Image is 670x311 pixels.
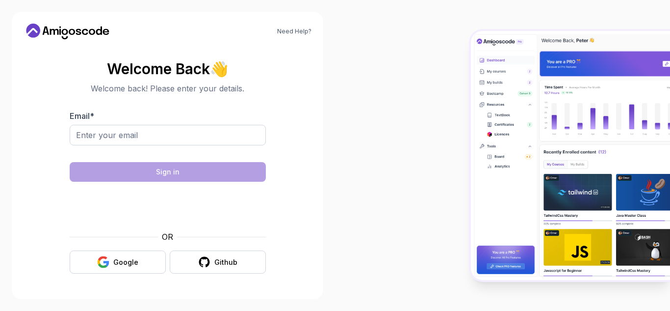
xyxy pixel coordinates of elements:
[24,24,112,39] a: Home link
[214,257,237,267] div: Github
[277,28,311,35] a: Need Help?
[70,125,266,145] input: Enter your email
[70,162,266,182] button: Sign in
[210,61,228,77] span: 👋
[471,31,670,280] img: Amigoscode Dashboard
[70,61,266,77] h2: Welcome Back
[70,83,266,94] p: Welcome back! Please enter your details.
[94,188,242,225] iframe: Widget containing checkbox for hCaptcha security challenge
[70,111,94,121] label: Email *
[113,257,138,267] div: Google
[156,167,180,177] div: Sign in
[170,251,266,274] button: Github
[70,251,166,274] button: Google
[162,231,173,243] p: OR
